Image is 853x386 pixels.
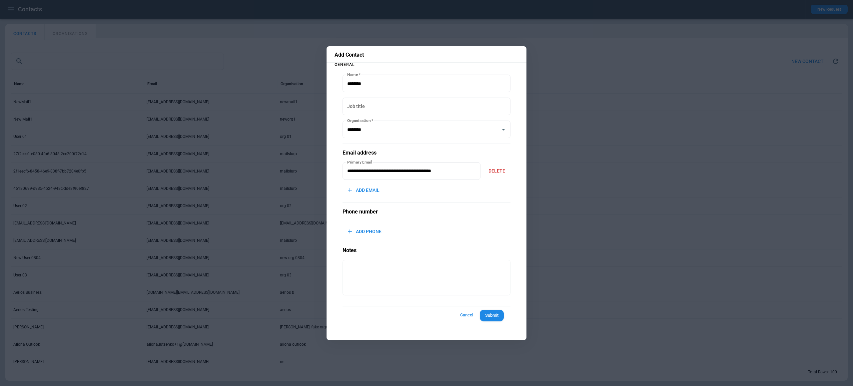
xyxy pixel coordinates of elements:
p: General [335,63,518,67]
button: Open [499,125,508,134]
h5: Phone number [343,208,510,215]
h5: Email address [343,149,510,157]
label: Primary Email [347,159,373,165]
label: Organisation [347,118,373,123]
button: DELETE [483,164,510,178]
p: Notes [343,244,510,254]
button: ADD EMAIL [343,183,385,197]
p: Add Contact [335,51,518,58]
button: ADD PHONE [343,224,387,239]
button: Cancel [456,309,477,321]
label: Name [347,72,361,77]
button: Submit [480,310,504,321]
